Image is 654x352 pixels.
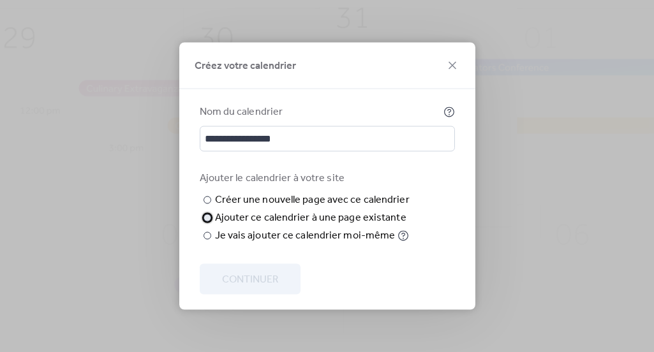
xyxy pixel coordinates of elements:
div: Ajouter ce calendrier à une page existante [215,210,406,226]
div: Créer une nouvelle page avec ce calendrier [215,193,410,208]
div: Nom du calendrier [200,105,441,120]
div: Je vais ajouter ce calendrier moi-même [215,228,396,244]
span: Créez votre calendrier [195,59,296,74]
div: Ajouter le calendrier à votre site [200,171,452,186]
